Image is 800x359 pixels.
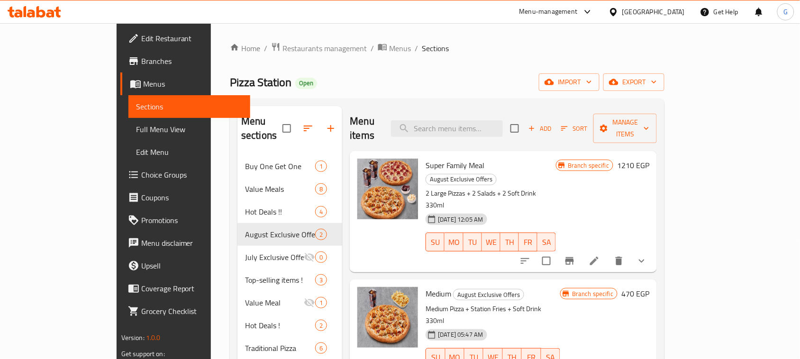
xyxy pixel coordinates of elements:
[541,235,552,249] span: SA
[237,269,342,291] div: Top-selling items !3
[297,117,319,140] span: Sort sections
[141,192,243,203] span: Coupons
[315,297,327,308] div: items
[120,50,250,72] a: Branches
[464,233,482,251] button: TU
[558,250,581,272] button: Branch-specific-item
[128,118,250,141] a: Full Menu View
[245,251,304,263] div: July Exclusive Offers
[371,43,374,54] li: /
[357,287,418,348] img: Medium
[315,251,327,263] div: items
[350,114,380,143] h2: Menu items
[622,7,685,17] div: [GEOGRAPHIC_DATA]
[141,215,243,226] span: Promotions
[316,276,327,285] span: 3
[564,161,613,170] span: Branch specific
[295,79,317,87] span: Open
[141,283,243,294] span: Coverage Report
[245,161,315,172] div: Buy One Get One
[486,235,497,249] span: WE
[559,121,590,136] button: Sort
[245,183,315,195] div: Value Meals
[391,120,503,137] input: search
[434,215,487,224] span: [DATE] 12:05 AM
[426,188,556,211] p: 2 Large Pizzas + 2 Salads + 2 Soft Drink 330ml
[523,235,534,249] span: FR
[237,291,342,314] div: Value Meal1
[245,342,315,354] span: Traditional Pizza
[527,123,553,134] span: Add
[120,277,250,300] a: Coverage Report
[136,101,243,112] span: Sections
[230,72,291,93] span: Pizza Station
[389,43,411,54] span: Menus
[295,78,317,89] div: Open
[120,72,250,95] a: Menus
[141,33,243,44] span: Edit Restaurant
[241,114,282,143] h2: Menu sections
[315,229,327,240] div: items
[445,233,464,251] button: MO
[519,233,537,251] button: FR
[128,141,250,163] a: Edit Menu
[316,185,327,194] span: 8
[237,246,342,269] div: July Exclusive Offers0
[525,121,555,136] span: Add item
[430,235,441,249] span: SU
[426,174,496,185] span: August Exclusive Offers
[120,209,250,232] a: Promotions
[593,114,657,143] button: Manage items
[426,174,497,185] div: August Exclusive Offers
[245,297,304,308] span: Value Meal
[783,7,788,17] span: G
[136,124,243,135] span: Full Menu View
[245,206,315,217] span: Hot Deals !!
[128,95,250,118] a: Sections
[514,250,536,272] button: sort-choices
[536,251,556,271] span: Select to update
[120,254,250,277] a: Upsell
[245,320,315,331] span: Hot Deals !
[454,289,524,300] span: August Exclusive Offers
[245,229,315,240] span: August Exclusive Offers
[448,235,460,249] span: MO
[467,235,478,249] span: TU
[237,200,342,223] div: Hot Deals !!4
[555,121,593,136] span: Sort items
[245,274,315,286] span: Top-selling items !
[316,253,327,262] span: 0
[357,159,418,219] img: Super Family Meal
[315,274,327,286] div: items
[568,289,617,298] span: Branch specific
[120,163,250,186] a: Choice Groups
[525,121,555,136] button: Add
[601,117,649,140] span: Manage items
[304,297,315,308] svg: Inactive section
[230,42,664,54] nav: breadcrumb
[315,183,327,195] div: items
[143,78,243,90] span: Menus
[315,342,327,354] div: items
[277,118,297,138] span: Select all sections
[316,230,327,239] span: 2
[315,161,327,172] div: items
[121,332,145,344] span: Version:
[453,289,524,300] div: August Exclusive Offers
[561,123,587,134] span: Sort
[319,117,342,140] button: Add section
[136,146,243,158] span: Edit Menu
[315,320,327,331] div: items
[537,233,556,251] button: SA
[141,55,243,67] span: Branches
[621,287,649,300] h6: 470 EGP
[120,186,250,209] a: Coupons
[426,303,560,327] p: Medium Pizza + Station Fries + Soft Drink 330ml
[505,118,525,138] span: Select section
